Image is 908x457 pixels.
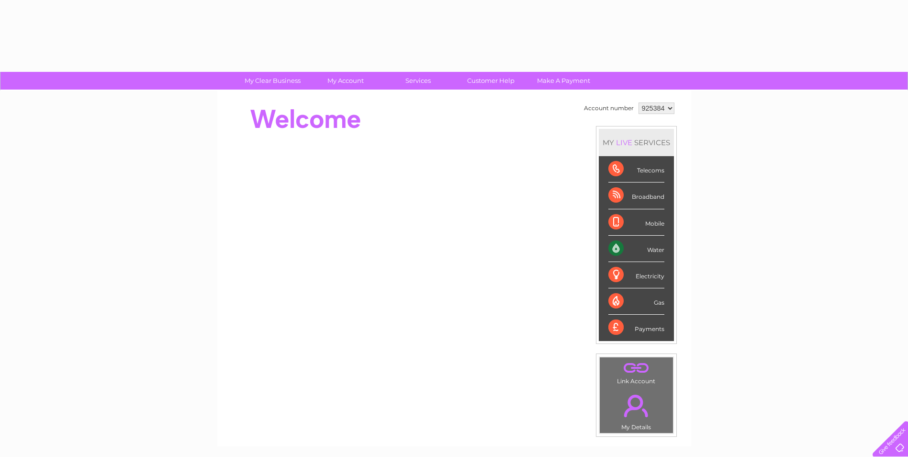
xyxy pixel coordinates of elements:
a: My Clear Business [233,72,312,90]
td: My Details [599,387,673,434]
div: Payments [608,315,664,341]
div: Mobile [608,209,664,236]
div: Water [608,236,664,262]
a: My Account [306,72,385,90]
a: . [602,389,671,423]
a: Customer Help [451,72,530,90]
a: . [602,360,671,377]
div: Gas [608,288,664,315]
div: LIVE [614,138,634,147]
div: MY SERVICES [599,129,674,156]
div: Electricity [608,262,664,288]
a: Services [379,72,458,90]
a: Make A Payment [524,72,603,90]
td: Account number [582,100,636,116]
td: Link Account [599,357,673,387]
div: Broadband [608,183,664,209]
div: Telecoms [608,156,664,183]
